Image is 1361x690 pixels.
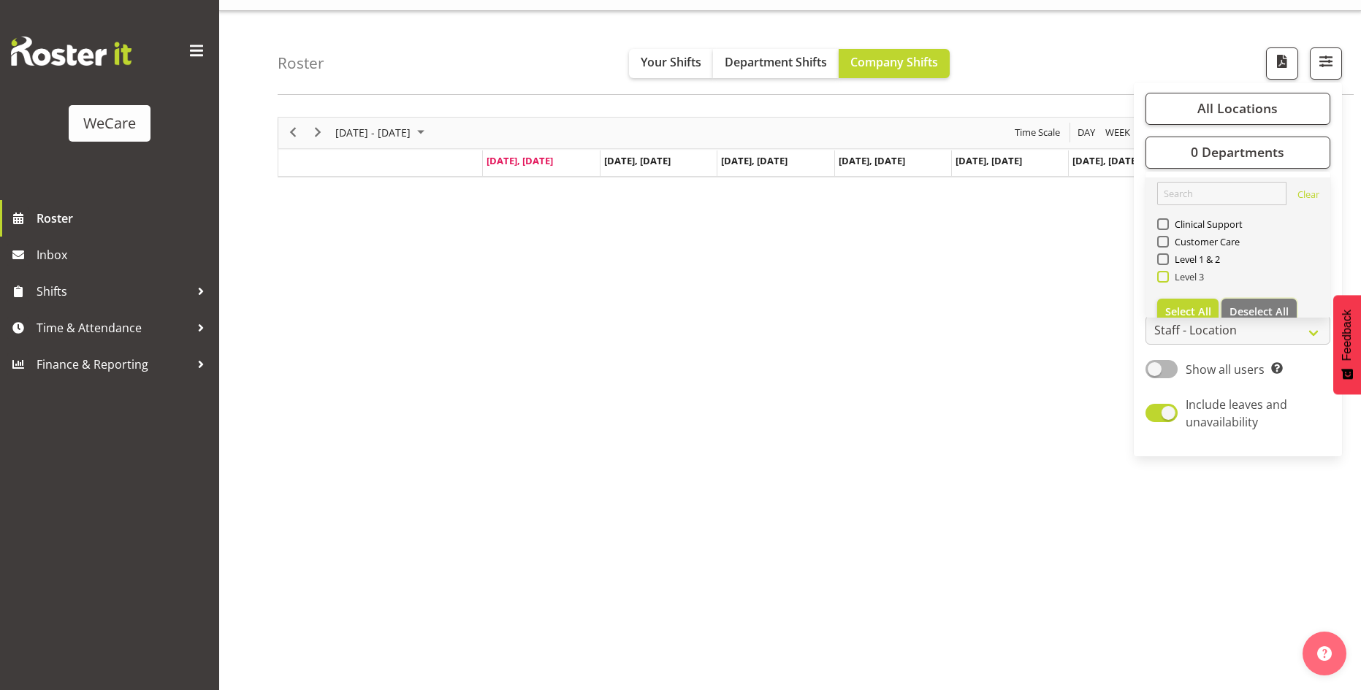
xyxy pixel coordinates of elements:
div: August 11 - 17, 2025 [330,118,433,148]
img: help-xxl-2.png [1317,646,1332,661]
button: Timeline Week [1103,123,1133,142]
img: Rosterit website logo [11,37,131,66]
span: Time Scale [1013,123,1061,142]
span: Select All [1165,304,1211,318]
span: [DATE], [DATE] [487,154,553,167]
span: Show all users [1186,361,1265,377]
span: Week [1104,123,1132,142]
button: Filter Shifts [1310,47,1342,80]
span: Finance & Reporting [37,353,190,375]
button: Feedback - Show survey [1333,295,1361,394]
span: Include leaves and unavailability [1186,396,1287,430]
button: Select All [1157,299,1219,325]
span: Customer Care [1169,236,1240,248]
button: Next [308,123,328,142]
button: Department Shifts [713,49,839,78]
button: Download a PDF of the roster according to the set date range. [1266,47,1298,80]
span: Your Shifts [641,54,701,70]
div: Timeline Week of August 11, 2025 [278,117,1303,177]
div: WeCare [83,112,136,134]
div: next period [305,118,330,148]
button: Company Shifts [839,49,950,78]
button: Previous [283,123,303,142]
input: Search [1157,182,1286,205]
a: Clear [1297,188,1319,205]
span: [DATE] - [DATE] [334,123,412,142]
span: [DATE], [DATE] [1072,154,1139,167]
span: Roster [37,207,212,229]
span: Department Shifts [725,54,827,70]
button: 0 Departments [1145,137,1330,169]
span: All Locations [1197,99,1278,117]
button: Deselect All [1221,299,1297,325]
span: Company Shifts [850,54,938,70]
span: Time & Attendance [37,317,190,339]
span: [DATE], [DATE] [956,154,1022,167]
div: previous period [281,118,305,148]
button: August 2025 [333,123,431,142]
span: Level 1 & 2 [1169,253,1221,265]
span: Inbox [37,244,212,266]
span: [DATE], [DATE] [721,154,788,167]
button: All Locations [1145,93,1330,125]
span: [DATE], [DATE] [839,154,905,167]
h4: Roster [278,55,324,72]
span: Day [1076,123,1097,142]
span: Deselect All [1230,304,1289,318]
span: Level 3 [1169,271,1205,283]
span: Clinical Support [1169,218,1243,230]
button: Your Shifts [629,49,713,78]
button: Timeline Day [1075,123,1098,142]
span: 0 Departments [1191,143,1284,161]
button: Time Scale [1013,123,1063,142]
span: Shifts [37,280,190,302]
span: [DATE], [DATE] [604,154,671,167]
span: Feedback [1341,310,1354,361]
